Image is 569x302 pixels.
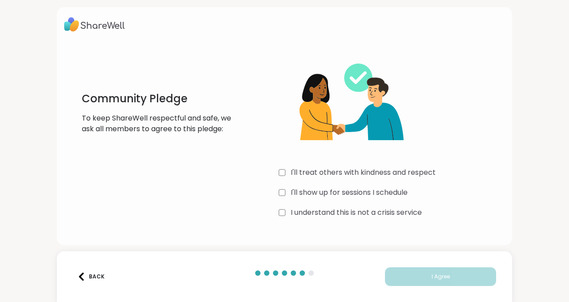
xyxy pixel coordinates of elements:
span: I Agree [432,273,450,281]
div: Back [77,273,104,281]
label: I'll treat others with kindness and respect [291,167,436,178]
button: Back [73,267,108,286]
p: To keep ShareWell respectful and safe, we ask all members to agree to this pledge: [82,113,232,134]
label: I'll show up for sessions I schedule [291,187,408,198]
label: I understand this is not a crisis service [291,207,422,218]
h1: Community Pledge [82,92,232,106]
button: I Agree [385,267,496,286]
img: ShareWell Logo [64,14,125,35]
